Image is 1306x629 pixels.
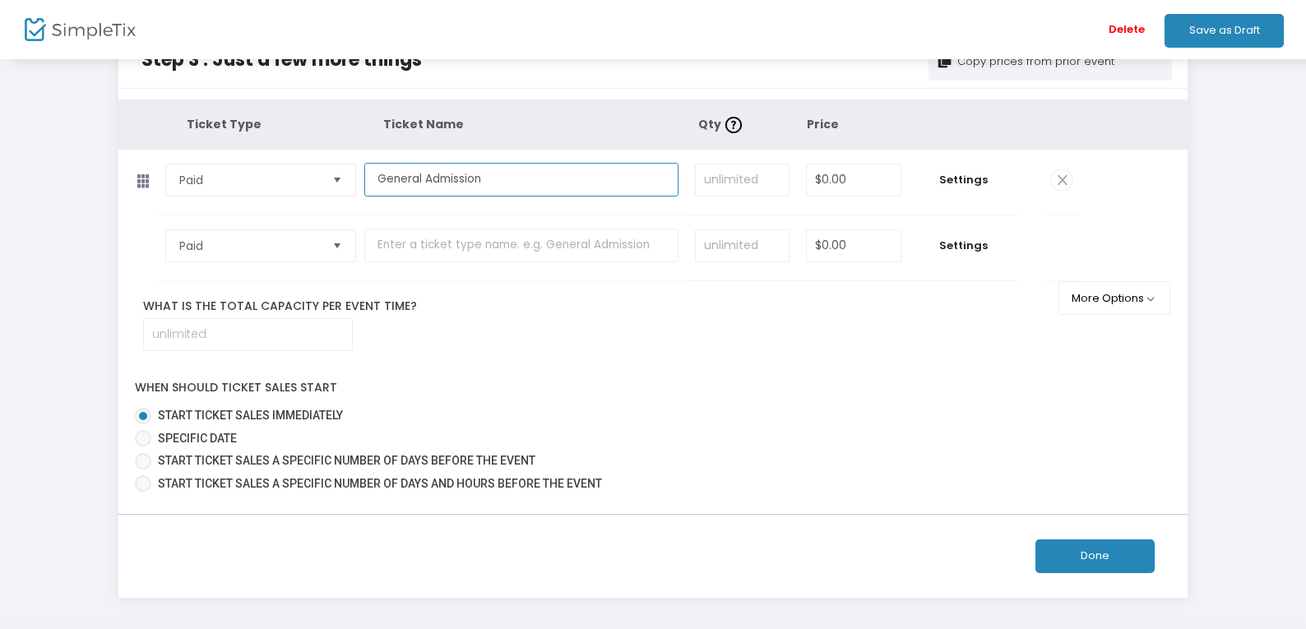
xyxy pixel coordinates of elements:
button: Select [326,164,349,196]
input: Enter a ticket type name. e.g. General Admission [364,163,678,197]
input: Price [807,230,901,261]
button: Done [1035,539,1155,573]
label: When should ticket sales start [135,379,337,396]
span: Start ticket sales immediately [158,409,343,422]
span: Ticket Name [383,116,464,132]
input: Price [807,164,901,196]
span: Ticket Type [187,116,262,132]
span: Paid [179,172,319,188]
input: unlimited [696,164,789,196]
span: Specific Date [158,432,237,445]
span: Paid [179,238,319,254]
span: Qty [698,116,746,132]
button: More Options [1058,281,1171,315]
button: Select [326,230,349,261]
button: Save as Draft [1165,14,1284,48]
span: Price [807,116,839,132]
span: Start ticket sales a specific number of days and hours before the event [158,477,602,490]
img: question-mark [725,117,742,133]
label: What is the total capacity per event time? [131,298,1067,315]
input: Enter a ticket type name. e.g. General Admission [364,229,678,262]
input: unlimited [144,319,352,350]
span: Settings [918,238,1010,254]
span: Settings [918,172,1010,188]
span: Delete [1109,7,1145,52]
div: Copy prices from prior event [957,53,1114,70]
div: Step 3 : Just a few more things [134,46,653,100]
span: Start ticket sales a specific number of days before the event [158,454,535,467]
input: unlimited [696,230,789,261]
